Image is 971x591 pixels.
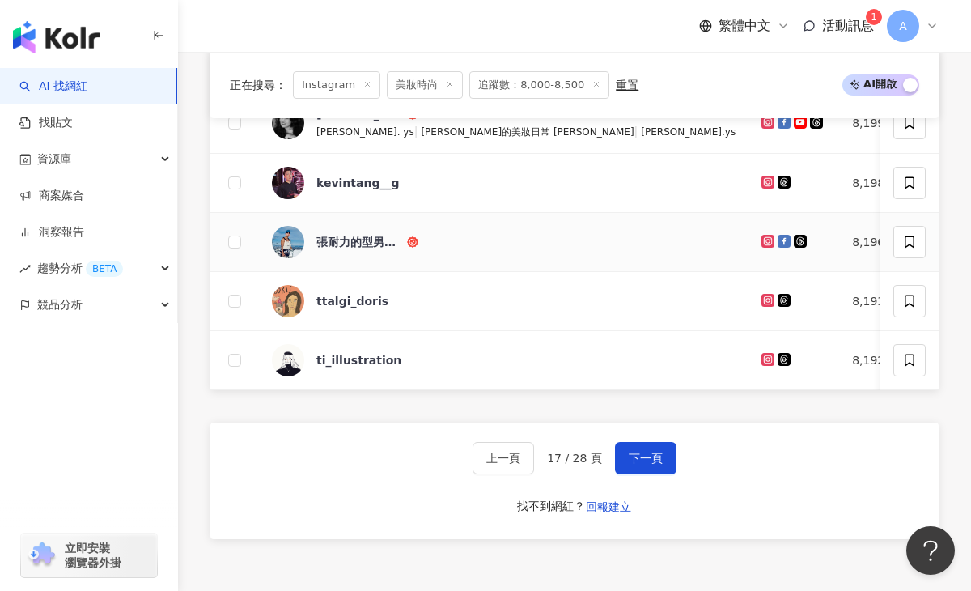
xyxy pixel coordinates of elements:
[316,293,388,309] div: ttalgi_doris
[906,526,955,575] iframe: Help Scout Beacon - Open
[272,285,304,317] img: KOL Avatar
[822,18,874,33] span: 活動訊息
[469,71,609,99] span: 追蹤數：8,000-8,500
[272,167,736,199] a: KOL Avatarkevintang__g
[387,71,463,99] span: 美妝時尚
[634,125,642,138] span: |
[272,106,736,140] a: KOL Avatar[PERSON_NAME][PERSON_NAME]. ys|[PERSON_NAME]的美妝日常 [PERSON_NAME]|[PERSON_NAME].ys
[585,494,632,520] button: 回報建立
[19,263,31,274] span: rise
[839,272,968,331] td: 8,193
[26,542,57,568] img: chrome extension
[272,167,304,199] img: KOL Avatar
[316,175,399,191] div: kevintang__g
[719,17,770,35] span: 繁體中文
[37,287,83,323] span: 競品分析
[316,126,414,138] span: [PERSON_NAME]. ys
[615,442,676,474] button: 下一頁
[899,17,907,35] span: A
[37,141,71,177] span: 資源庫
[272,285,736,317] a: KOL Avatarttalgi_doris
[21,534,157,577] a: chrome extension立即安裝 瀏覽器外掛
[65,541,121,570] span: 立即安裝 瀏覽器外掛
[272,344,736,376] a: KOL Avatarti_illustration
[839,213,968,272] td: 8,196
[414,125,422,138] span: |
[629,452,663,465] span: 下一頁
[272,344,304,376] img: KOL Avatar
[421,126,634,138] span: [PERSON_NAME]的美妝日常 [PERSON_NAME]
[86,261,123,277] div: BETA
[316,352,401,368] div: ti_illustration
[586,500,631,513] span: 回報建立
[19,115,73,131] a: 找貼文
[272,226,736,258] a: KOL Avatar張耐力的型男旅遊日誌
[517,499,585,515] div: 找不到網紅？
[272,107,304,139] img: KOL Avatar
[19,224,84,240] a: 洞察報告
[37,250,123,287] span: 趨勢分析
[272,226,304,258] img: KOL Avatar
[839,331,968,390] td: 8,192
[230,79,286,91] span: 正在搜尋 ：
[547,452,602,465] span: 17 / 28 頁
[293,71,380,99] span: Instagram
[13,21,100,53] img: logo
[866,9,882,25] sup: 1
[871,11,877,23] span: 1
[19,79,87,95] a: searchAI 找網紅
[641,126,736,138] span: [PERSON_NAME].ys
[316,234,404,250] div: 張耐力的型男旅遊日誌
[839,154,968,213] td: 8,198
[616,79,638,91] div: 重置
[839,93,968,154] td: 8,199
[19,188,84,204] a: 商案媒合
[473,442,534,474] button: 上一頁
[486,452,520,465] span: 上一頁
